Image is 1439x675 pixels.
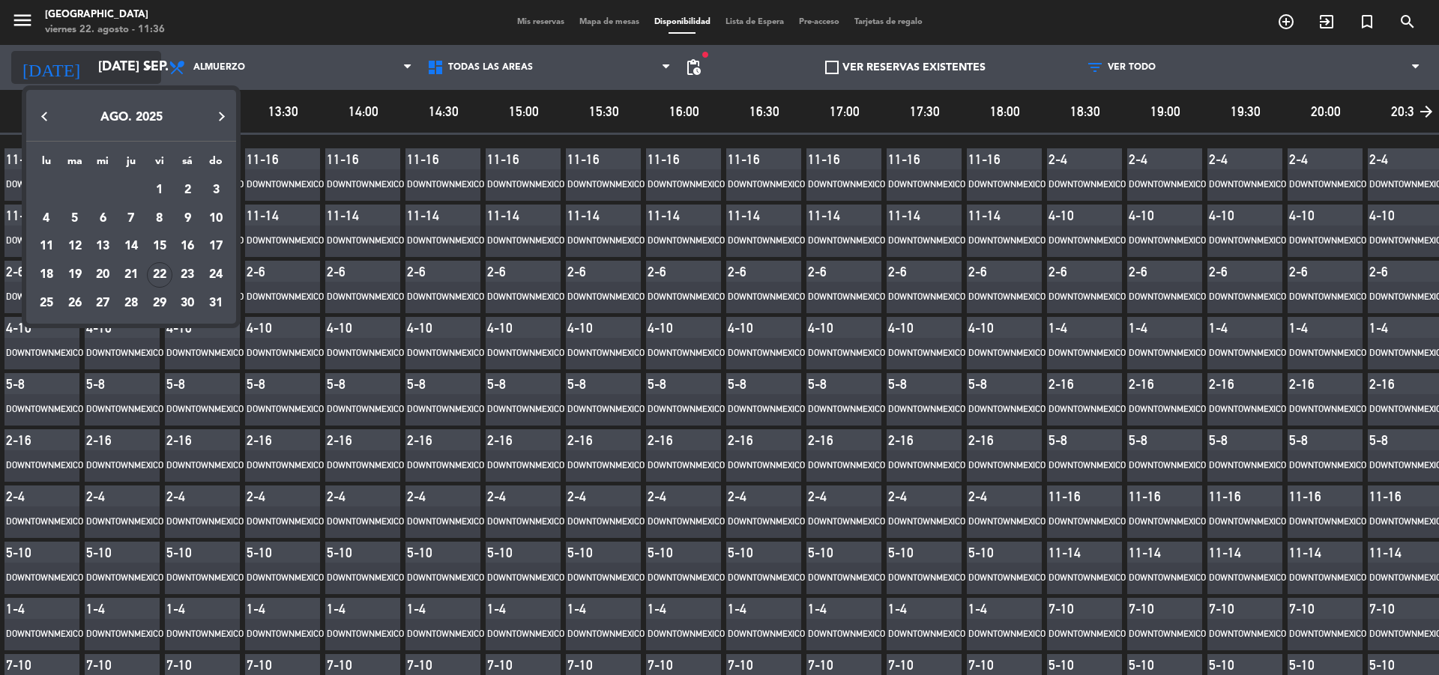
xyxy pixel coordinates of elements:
[118,206,144,231] div: 7
[88,153,117,176] th: miércoles
[88,205,117,233] td: 6 de agosto de 2025
[61,205,89,233] td: 5 de agosto de 2025
[62,291,88,316] div: 26
[34,234,59,259] div: 11
[32,153,61,176] th: lunes
[34,262,59,288] div: 18
[202,289,230,318] td: 31 de agosto de 2025
[61,261,89,289] td: 19 de agosto de 2025
[118,262,144,288] div: 21
[147,262,172,288] div: 22
[145,153,174,176] th: viernes
[147,234,172,259] div: 15
[175,234,200,259] div: 16
[202,233,230,261] td: 17 de agosto de 2025
[32,233,61,261] td: 11 de agosto de 2025
[203,206,229,231] div: 10
[203,178,229,203] div: 3
[90,291,115,316] div: 27
[175,262,200,288] div: 23
[145,261,174,289] td: 22 de agosto de 2025
[90,206,115,231] div: 6
[90,262,115,288] div: 20
[175,206,200,231] div: 9
[62,234,88,259] div: 12
[174,261,202,289] td: 23 de agosto de 2025
[203,262,229,288] div: 24
[145,176,174,205] td: 1 de agosto de 2025
[32,205,61,233] td: 4 de agosto de 2025
[147,206,172,231] div: 8
[118,291,144,316] div: 28
[90,234,115,259] div: 13
[145,289,174,318] td: 29 de agosto de 2025
[117,261,145,289] td: 21 de agosto de 2025
[117,153,145,176] th: jueves
[32,176,145,205] td: AGO.
[117,205,145,233] td: 7 de agosto de 2025
[147,178,172,203] div: 1
[62,262,88,288] div: 19
[32,289,61,318] td: 25 de agosto de 2025
[202,205,230,233] td: 10 de agosto de 2025
[175,178,200,203] div: 2
[174,153,202,176] th: sábado
[174,176,202,205] td: 2 de agosto de 2025
[61,233,89,261] td: 12 de agosto de 2025
[202,176,230,205] td: 3 de agosto de 2025
[100,112,163,124] span: AGO. 2025
[88,233,117,261] td: 13 de agosto de 2025
[203,234,229,259] div: 17
[202,153,230,176] th: domingo
[203,291,229,316] div: 31
[147,291,172,316] div: 29
[32,261,61,289] td: 18 de agosto de 2025
[117,289,145,318] td: 28 de agosto de 2025
[88,289,117,318] td: 27 de agosto de 2025
[145,205,174,233] td: 8 de agosto de 2025
[175,291,200,316] div: 30
[62,206,88,231] div: 5
[206,101,236,131] button: Next month
[145,233,174,261] td: 15 de agosto de 2025
[61,153,89,176] th: martes
[61,289,89,318] td: 26 de agosto de 2025
[34,206,59,231] div: 4
[118,234,144,259] div: 14
[29,101,59,131] button: Previous month
[29,104,232,131] button: Choose month and year
[174,289,202,318] td: 30 de agosto de 2025
[117,233,145,261] td: 14 de agosto de 2025
[88,261,117,289] td: 20 de agosto de 2025
[174,205,202,233] td: 9 de agosto de 2025
[34,291,59,316] div: 25
[202,261,230,289] td: 24 de agosto de 2025
[174,233,202,261] td: 16 de agosto de 2025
